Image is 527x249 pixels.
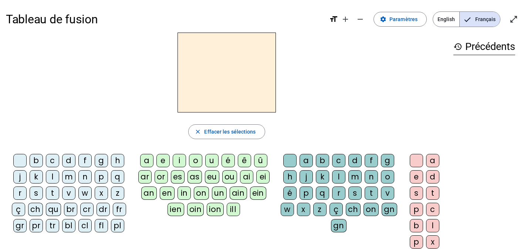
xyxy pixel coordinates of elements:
[364,203,379,216] div: on
[332,170,345,184] div: l
[46,219,59,232] div: tr
[250,186,267,200] div: ein
[227,203,240,216] div: ill
[297,203,310,216] div: x
[28,203,43,216] div: ch
[348,170,362,184] div: m
[313,203,327,216] div: z
[30,219,43,232] div: pr
[300,186,313,200] div: p
[13,186,27,200] div: r
[156,154,170,167] div: e
[300,170,313,184] div: j
[62,154,75,167] div: d
[240,170,253,184] div: ai
[140,154,153,167] div: a
[332,154,345,167] div: c
[382,203,397,216] div: gn
[64,203,77,216] div: br
[62,186,75,200] div: v
[173,154,186,167] div: i
[187,203,204,216] div: oin
[433,11,500,27] mat-button-toggle-group: Language selection
[316,186,329,200] div: q
[13,219,27,232] div: gr
[433,12,459,27] span: English
[353,12,368,27] button: Diminuer la taille de la police
[341,15,350,24] mat-icon: add
[410,203,423,216] div: p
[426,186,439,200] div: t
[207,203,224,216] div: ion
[13,170,27,184] div: j
[453,38,515,55] h3: Précédents
[222,170,237,184] div: ou
[509,15,518,24] mat-icon: open_in_full
[365,154,378,167] div: f
[46,154,59,167] div: c
[381,186,394,200] div: v
[194,186,209,200] div: on
[410,186,423,200] div: s
[111,186,124,200] div: z
[113,203,126,216] div: fr
[30,186,43,200] div: s
[230,186,247,200] div: ain
[6,7,323,31] h1: Tableau de fusion
[111,154,124,167] div: h
[168,203,184,216] div: ien
[381,154,394,167] div: g
[204,127,256,136] span: Effacer les sélections
[62,219,75,232] div: bl
[410,170,423,184] div: e
[195,128,201,135] mat-icon: close
[222,154,235,167] div: é
[506,12,521,27] button: Entrer en plein écran
[426,235,439,249] div: x
[80,203,94,216] div: cr
[205,154,219,167] div: u
[30,154,43,167] div: b
[300,154,313,167] div: a
[188,124,265,139] button: Effacer les sélections
[188,170,202,184] div: as
[46,203,61,216] div: qu
[331,219,347,232] div: gn
[426,219,439,232] div: l
[329,15,338,24] mat-icon: format_size
[95,186,108,200] div: x
[348,186,362,200] div: s
[78,186,92,200] div: w
[283,170,297,184] div: h
[160,186,175,200] div: en
[426,170,439,184] div: d
[95,154,108,167] div: g
[178,186,191,200] div: in
[256,170,270,184] div: ei
[95,170,108,184] div: p
[330,203,343,216] div: ç
[205,170,219,184] div: eu
[78,170,92,184] div: n
[171,170,185,184] div: es
[254,154,267,167] div: û
[453,42,462,51] mat-icon: history
[12,203,25,216] div: ç
[46,170,59,184] div: l
[346,203,361,216] div: ch
[426,203,439,216] div: c
[380,16,386,23] mat-icon: settings
[426,154,439,167] div: a
[95,219,108,232] div: fl
[30,170,43,184] div: k
[374,12,427,27] button: Paramètres
[316,170,329,184] div: k
[332,186,345,200] div: r
[78,154,92,167] div: f
[365,186,378,200] div: t
[46,186,59,200] div: t
[365,170,378,184] div: n
[410,235,423,249] div: p
[212,186,227,200] div: un
[111,219,124,232] div: pl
